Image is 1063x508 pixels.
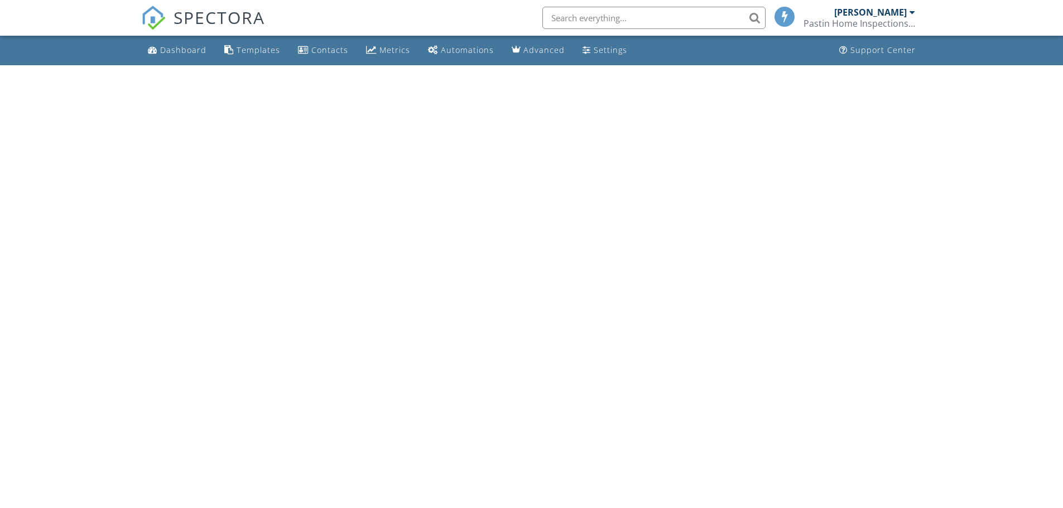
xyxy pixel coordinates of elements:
[441,45,494,55] div: Automations
[160,45,206,55] div: Dashboard
[174,6,265,29] span: SPECTORA
[578,40,632,61] a: Settings
[594,45,627,55] div: Settings
[850,45,916,55] div: Support Center
[523,45,565,55] div: Advanced
[834,7,907,18] div: [PERSON_NAME]
[507,40,569,61] a: Advanced
[424,40,498,61] a: Automations (Basic)
[143,40,211,61] a: Dashboard
[294,40,353,61] a: Contacts
[141,6,166,30] img: The Best Home Inspection Software - Spectora
[362,40,415,61] a: Metrics
[379,45,410,55] div: Metrics
[542,7,766,29] input: Search everything...
[311,45,348,55] div: Contacts
[804,18,915,29] div: Pastin Home Inspections, L.L.C.
[237,45,280,55] div: Templates
[141,15,265,38] a: SPECTORA
[220,40,285,61] a: Templates
[835,40,920,61] a: Support Center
